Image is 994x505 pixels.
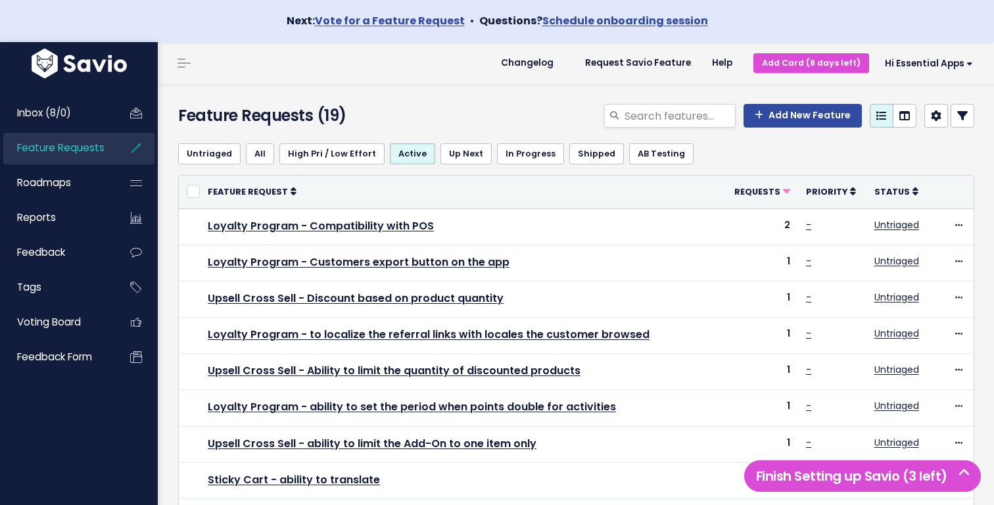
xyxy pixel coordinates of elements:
span: Status [874,186,910,197]
span: Feature Request [208,186,288,197]
a: - [806,399,811,412]
a: - [806,363,811,376]
a: In Progress [497,143,564,164]
a: Upsell Cross Sell - Discount based on product quantity [208,291,504,306]
a: Upsell Cross Sell - ability to limit the Add-On to one item only [208,436,536,451]
a: Loyalty Program - Compatibility with POS [208,218,434,233]
a: Feature Requests [3,133,109,163]
a: AB Testing [629,143,694,164]
span: Voting Board [17,315,81,329]
a: Voting Board [3,307,109,337]
a: Feedback form [3,342,109,372]
a: Loyalty Program - ability to set the period when points double for activities [208,399,616,414]
h4: Feature Requests (19) [178,104,431,128]
a: Untriaged [874,327,919,340]
span: Feature Requests [17,141,105,155]
a: Loyalty Program - to localize the referral links with locales the customer browsed [208,327,650,342]
h5: Finish Setting up Savio (3 left) [750,466,975,486]
a: Upsell Cross Sell - Ability to limit the quantity of discounted products [208,363,580,378]
span: Feedback form [17,350,92,364]
a: Inbox (8/0) [3,98,109,128]
strong: Next: [287,13,465,28]
a: Schedule onboarding session [542,13,708,28]
span: Tags [17,280,41,294]
img: logo-white.9d6f32f41409.svg [28,49,130,78]
a: Status [874,185,918,198]
a: Roadmaps [3,168,109,198]
span: Changelog [501,59,554,68]
a: All [246,143,274,164]
a: Loyalty Program - Customers export button on the app [208,254,509,270]
a: Up Next [440,143,492,164]
a: Hi Essential Apps [869,53,983,74]
td: 1 [724,354,798,390]
span: Reports [17,210,56,224]
a: Untriaged [874,399,919,412]
a: - [806,254,811,268]
td: 1 [724,318,798,354]
a: Tags [3,272,109,302]
td: 1 [724,390,798,426]
td: 1 [724,281,798,317]
a: Active [390,143,435,164]
a: - [806,327,811,340]
a: Sticky Cart - ability to translate [208,472,380,487]
td: 1 [724,245,798,281]
a: Untriaged [874,218,919,231]
span: • [470,13,474,28]
a: High Pri / Low Effort [279,143,385,164]
a: Reports [3,203,109,233]
span: Requests [734,186,780,197]
td: 2 [724,208,798,245]
a: Untriaged [874,436,919,449]
a: Shipped [569,143,624,164]
a: - [806,436,811,449]
span: Feedback [17,245,65,259]
a: Feature Request [208,185,296,198]
a: Feedback [3,237,109,268]
a: Untriaged [874,254,919,268]
span: Roadmaps [17,176,71,189]
a: Untriaged [874,291,919,304]
a: - [806,218,811,231]
a: Add New Feature [744,104,862,128]
a: Requests [734,185,790,198]
a: Untriaged [178,143,241,164]
a: Untriaged [874,363,919,376]
a: Add Card (8 days left) [753,53,869,72]
td: 1 [724,462,798,498]
a: Help [701,53,743,73]
a: - [806,291,811,304]
span: Priority [806,186,847,197]
input: Search features... [623,104,736,128]
a: Request Savio Feature [575,53,701,73]
strong: Questions? [479,13,708,28]
td: 1 [724,426,798,462]
span: Inbox (8/0) [17,106,71,120]
span: Hi Essential Apps [885,59,973,68]
ul: Filter feature requests [178,143,974,164]
a: Priority [806,185,856,198]
a: Vote for a Feature Request [315,13,465,28]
